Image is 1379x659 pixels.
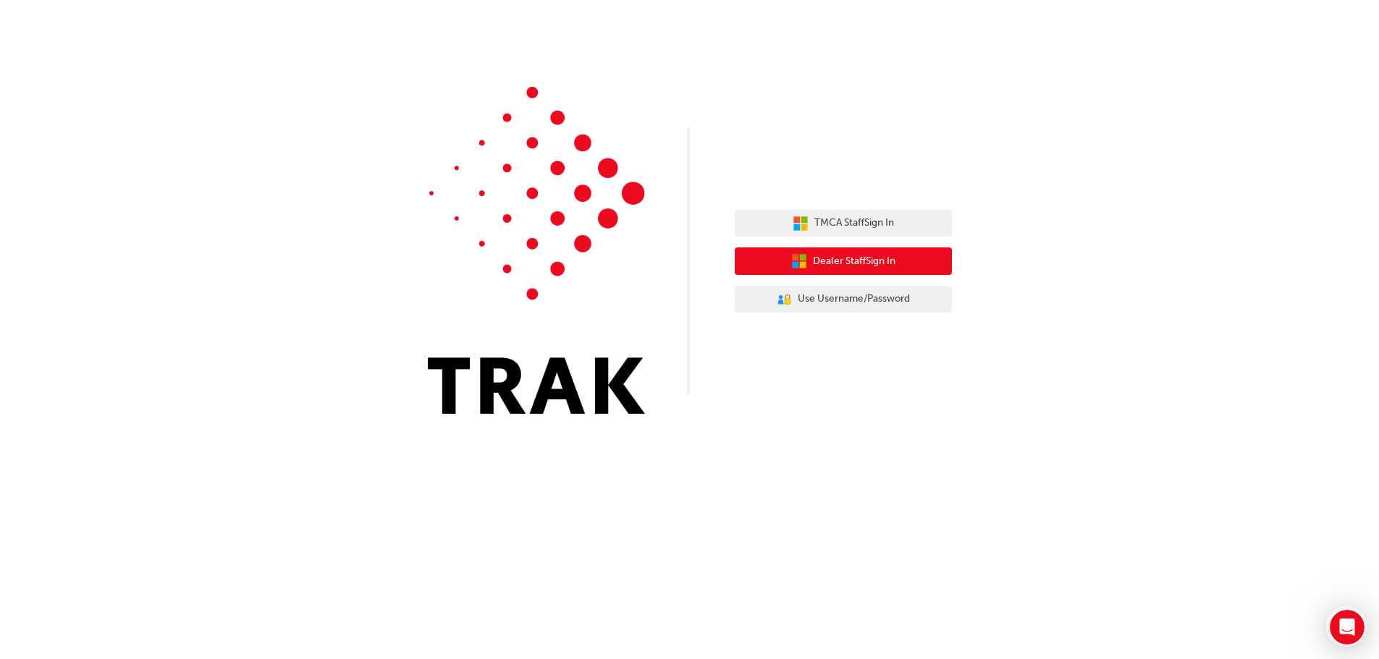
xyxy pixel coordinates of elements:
[814,215,894,231] span: TMCA Staff Sign In
[735,247,952,275] button: Dealer StaffSign In
[1326,606,1367,647] iframe: Intercom live chat discovery launcher
[735,210,952,237] button: TMCA StaffSign In
[798,291,910,307] span: Use Username/Password
[428,87,645,414] img: Trak
[735,286,952,313] button: Use Username/Password
[813,253,895,270] span: Dealer Staff Sign In
[1330,610,1365,645] iframe: Intercom live chat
